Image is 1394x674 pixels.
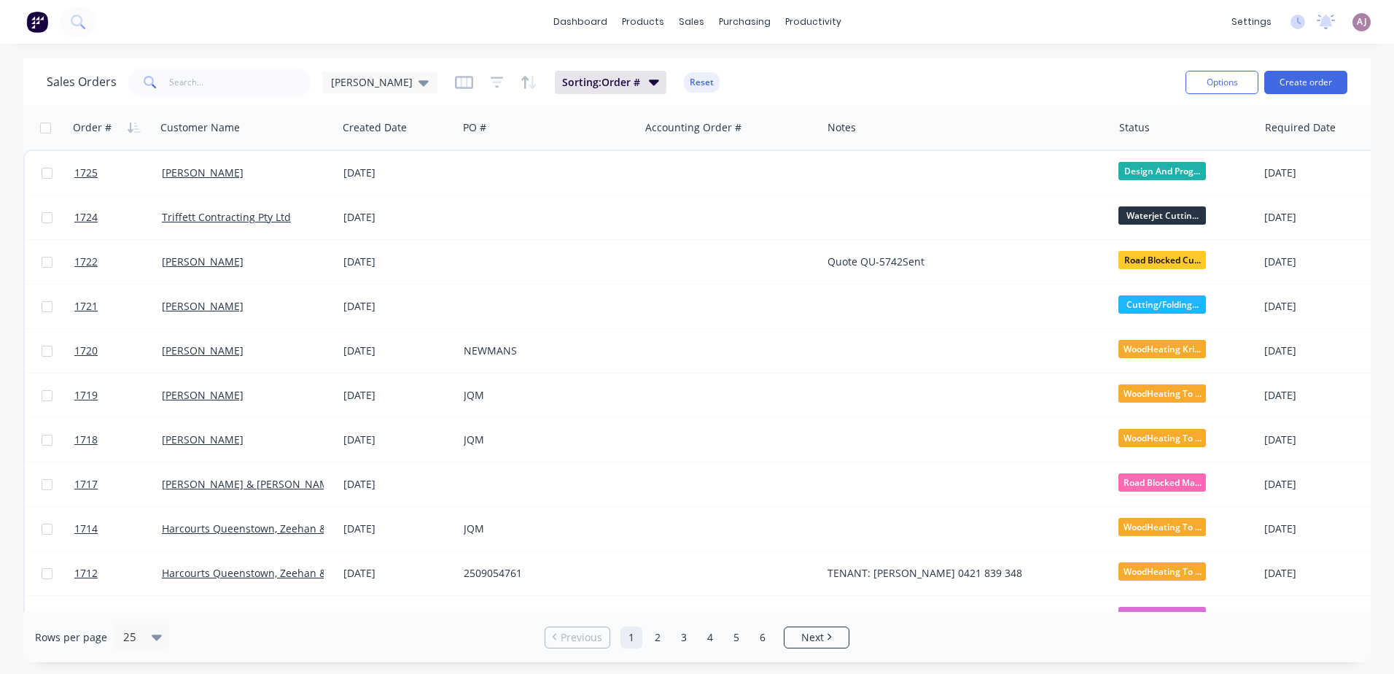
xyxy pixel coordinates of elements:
[645,120,741,135] div: Accounting Order #
[162,433,244,446] a: [PERSON_NAME]
[1118,607,1206,625] span: Road Blocked Po...
[1118,251,1206,269] span: Road Blocked Cu...
[162,255,244,268] a: [PERSON_NAME]
[74,522,98,536] span: 1714
[555,71,666,94] button: Sorting:Order #
[1264,566,1380,581] div: [DATE]
[752,627,774,648] a: Page 6
[615,11,671,33] div: products
[1118,473,1206,492] span: Road Blocked Ma...
[464,522,626,536] div: JQM
[784,630,849,645] a: Next page
[343,120,407,135] div: Created Date
[162,522,411,535] a: Harcourts Queenstown, Zeehan & [PERSON_NAME]
[647,627,669,648] a: Page 2
[74,462,162,506] a: 1717
[1357,15,1367,28] span: AJ
[1264,477,1380,492] div: [DATE]
[74,566,98,581] span: 1712
[35,630,107,645] span: Rows per page
[1264,210,1380,225] div: [DATE]
[562,75,640,90] span: Sorting: Order #
[343,522,452,536] div: [DATE]
[801,630,824,645] span: Next
[162,388,244,402] a: [PERSON_NAME]
[74,433,98,447] span: 1718
[464,433,626,447] div: JQM
[331,74,413,90] span: [PERSON_NAME]
[712,11,778,33] div: purchasing
[463,120,486,135] div: PO #
[47,75,117,89] h1: Sales Orders
[74,477,98,492] span: 1717
[671,11,712,33] div: sales
[343,433,452,447] div: [DATE]
[464,566,626,581] div: 2509054761
[545,630,610,645] a: Previous page
[74,373,162,417] a: 1719
[828,566,1093,581] div: TENANT: [PERSON_NAME] 0421 839 348
[26,11,48,33] img: Factory
[343,255,452,269] div: [DATE]
[162,566,411,580] a: Harcourts Queenstown, Zeehan & [PERSON_NAME]
[1264,166,1380,180] div: [DATE]
[464,388,626,403] div: JQM
[74,240,162,284] a: 1722
[1265,120,1336,135] div: Required Date
[828,611,1093,625] div: Qu-5728 Price is incorrect on Po, Email was sent to [GEOGRAPHIC_DATA] about this.
[1118,295,1206,314] span: Cutting/Folding...
[725,627,747,648] a: Page 5
[464,344,626,358] div: NEWMANS
[74,299,98,314] span: 1721
[778,11,849,33] div: productivity
[1264,344,1380,358] div: [DATE]
[464,611,626,625] div: 146538
[74,195,162,239] a: 1724
[74,418,162,462] a: 1718
[343,477,452,492] div: [DATE]
[74,210,98,225] span: 1724
[74,344,98,358] span: 1720
[74,611,98,625] span: 1709
[74,507,162,551] a: 1714
[1118,384,1206,403] span: WoodHeating To ...
[343,611,452,625] div: [DATE]
[169,68,311,97] input: Search...
[699,627,721,648] a: Page 4
[1118,429,1206,447] span: WoodHeating To ...
[1264,433,1380,447] div: [DATE]
[74,255,98,269] span: 1722
[74,151,162,195] a: 1725
[74,329,162,373] a: 1720
[162,166,244,179] a: [PERSON_NAME]
[74,166,98,180] span: 1725
[1118,340,1206,358] span: WoodHeating Kri...
[546,11,615,33] a: dashboard
[684,72,720,93] button: Reset
[343,344,452,358] div: [DATE]
[539,627,855,648] ul: Pagination
[343,388,452,403] div: [DATE]
[343,166,452,180] div: [DATE]
[1118,562,1206,581] span: WoodHeating To ...
[74,596,162,640] a: 1709
[828,120,856,135] div: Notes
[1224,11,1279,33] div: settings
[74,284,162,328] a: 1721
[1119,120,1150,135] div: Status
[673,627,695,648] a: Page 3
[1264,255,1380,269] div: [DATE]
[74,388,98,403] span: 1719
[343,566,452,581] div: [DATE]
[1264,388,1380,403] div: [DATE]
[1118,518,1206,536] span: WoodHeating To ...
[1264,299,1380,314] div: [DATE]
[620,627,642,648] a: Page 1 is your current page
[73,120,112,135] div: Order #
[162,210,291,224] a: Triffett Contracting Pty Ltd
[1264,71,1347,94] button: Create order
[162,477,338,491] a: [PERSON_NAME] & [PERSON_NAME]
[1264,611,1380,625] div: [DATE]
[1185,71,1258,94] button: Options
[160,120,240,135] div: Customer Name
